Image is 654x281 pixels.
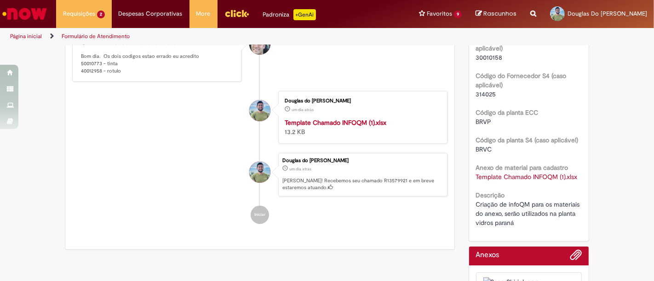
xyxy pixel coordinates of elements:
[427,9,452,18] span: Favoritos
[476,163,568,172] b: Anexo de material para cadastro
[476,72,567,89] b: Código do Fornecedor S4 (caso aplicável)
[476,173,578,181] a: Download de Template Chamado INFOQM (1).xlsx
[289,166,311,172] time: 30/09/2025 09:04:22
[476,200,582,227] span: Criação de infoQM para os materiais do anexo, serão utilizados na planta vidros paraná
[249,162,270,183] div: Douglas Do Carmo Santana
[476,10,516,18] a: Rascunhos
[476,251,499,259] h2: Anexos
[476,108,539,117] b: Código da planta ECC
[476,145,492,153] span: BRVC
[285,118,438,136] div: 13.2 KB
[7,28,429,45] ul: Trilhas de página
[483,9,516,18] span: Rascunhos
[10,33,42,40] a: Página inicial
[263,9,316,20] div: Padroniza
[196,9,211,18] span: More
[289,166,311,172] span: um dia atrás
[81,53,234,74] p: Bom dia. Os dois codigos estao errado eu acredito 50010773 - tinta 40012958 - rotulo
[249,100,270,121] div: Douglas Do Carmo Santana
[1,5,48,23] img: ServiceNow
[293,9,316,20] p: +GenAi
[476,191,505,199] b: Descrição
[282,177,442,191] p: [PERSON_NAME]! Recebemos seu chamado R13579921 e em breve estaremos atuando.
[568,10,647,17] span: Douglas Do [PERSON_NAME]
[285,98,438,104] div: Douglas do [PERSON_NAME]
[119,9,183,18] span: Despesas Corporativas
[72,153,447,197] li: Douglas do Carmo Santana
[476,90,496,98] span: 314025
[476,136,579,144] b: Código da planta S4 (caso aplicável)
[476,53,503,62] span: 30010158
[282,158,442,163] div: Douglas do [PERSON_NAME]
[285,118,386,127] a: Template Chamado INFOQM (1).xlsx
[570,249,582,265] button: Adicionar anexos
[224,6,249,20] img: click_logo_yellow_360x200.png
[63,9,95,18] span: Requisições
[62,33,130,40] a: Formulário de Atendimento
[454,11,462,18] span: 9
[476,118,492,126] span: BRVP
[476,35,556,52] b: Código de material S4 (caso aplicável)
[97,11,105,18] span: 2
[292,107,314,112] span: um dia atrás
